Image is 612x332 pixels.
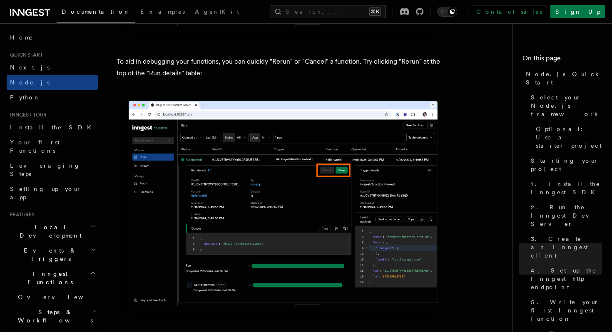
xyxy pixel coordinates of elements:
[7,181,98,205] a: Setting up your app
[531,180,602,196] span: 1. Install the Inngest SDK
[10,124,96,131] span: Install the SDK
[10,186,82,201] span: Setting up your app
[7,52,43,58] span: Quick start
[7,75,98,90] a: Node.js
[7,30,98,45] a: Home
[531,203,602,228] span: 2. Run the Inngest Dev Server
[117,92,450,322] img: Run details expanded with rerun and cancel buttons highlighted
[140,8,185,15] span: Examples
[10,162,80,177] span: Leveraging Steps
[527,200,602,231] a: 2. Run the Inngest Dev Server
[7,270,90,286] span: Inngest Functions
[271,5,386,18] button: Search...⌘K
[7,246,91,263] span: Events & Triggers
[526,70,602,87] span: Node.js Quick Start
[7,90,98,105] a: Python
[15,308,93,325] span: Steps & Workflows
[7,211,35,218] span: Features
[7,60,98,75] a: Next.js
[531,298,602,323] span: 5. Write your first Inngest function
[7,243,98,266] button: Events & Triggers
[531,93,602,118] span: Select your Node.js framework
[10,79,50,86] span: Node.js
[527,263,602,295] a: 4. Set up the Inngest http endpoint
[10,33,33,42] span: Home
[15,290,98,305] a: Overview
[7,120,98,135] a: Install the SDK
[7,111,47,118] span: Inngest tour
[7,223,91,240] span: Local Development
[369,7,381,16] kbd: ⌘K
[531,266,602,291] span: 4. Set up the Inngest http endpoint
[550,5,605,18] a: Sign Up
[57,2,135,23] a: Documentation
[437,7,457,17] button: Toggle dark mode
[536,125,602,150] span: Optional: Use a starter project
[62,8,130,15] span: Documentation
[7,158,98,181] a: Leveraging Steps
[18,294,104,300] span: Overview
[527,231,602,263] a: 3. Create an Inngest client
[135,2,190,22] a: Examples
[471,5,547,18] a: Contact sales
[522,67,602,90] a: Node.js Quick Start
[190,2,244,22] a: AgentKit
[531,156,602,173] span: Starting your project
[7,266,98,290] button: Inngest Functions
[531,235,602,260] span: 3. Create an Inngest client
[527,176,602,200] a: 1. Install the Inngest SDK
[7,135,98,158] a: Your first Functions
[527,90,602,121] a: Select your Node.js framework
[527,295,602,326] a: 5. Write your first Inngest function
[532,121,602,153] a: Optional: Use a starter project
[522,53,602,67] h4: On this page
[527,153,602,176] a: Starting your project
[10,94,40,101] span: Python
[15,305,98,328] button: Steps & Workflows
[195,8,239,15] span: AgentKit
[7,220,98,243] button: Local Development
[10,64,50,71] span: Next.js
[10,139,60,154] span: Your first Functions
[117,56,450,79] p: To aid in debugging your functions, you can quickly "Rerun" or "Cancel" a function. Try clicking ...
